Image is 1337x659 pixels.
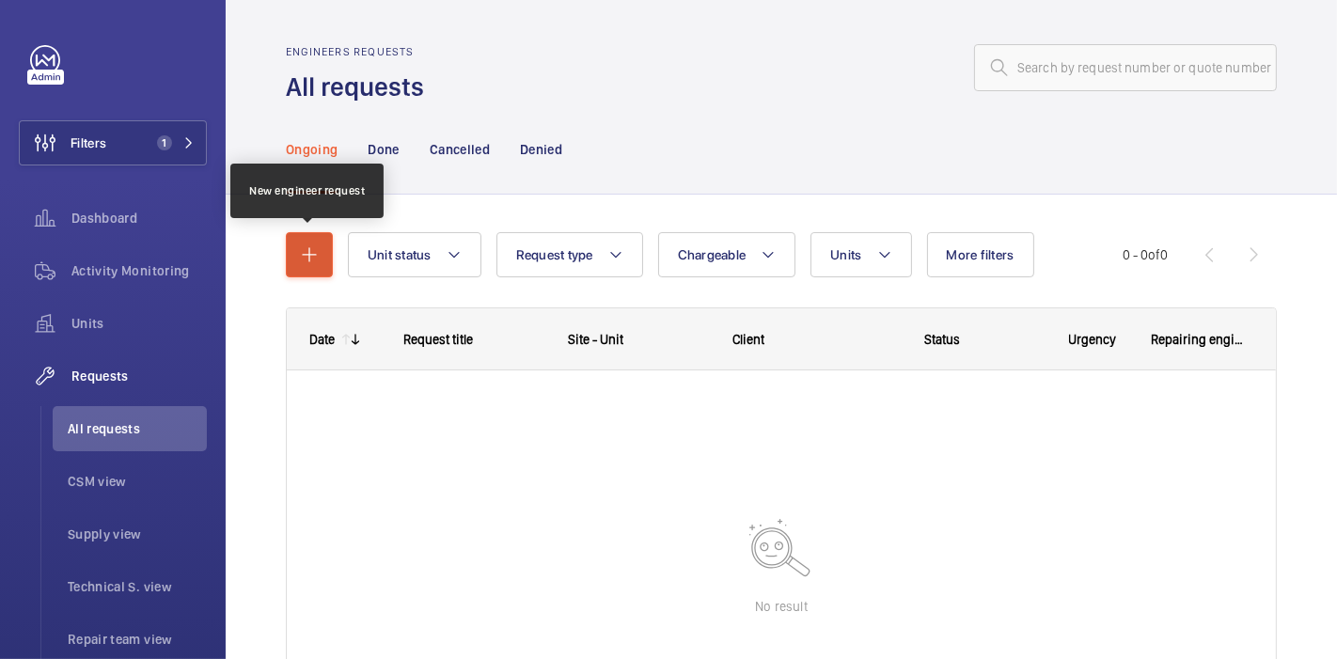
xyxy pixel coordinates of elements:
[68,419,207,438] span: All requests
[810,232,911,277] button: Units
[71,261,207,280] span: Activity Monitoring
[1151,332,1247,347] span: Repairing engineer
[157,135,172,150] span: 1
[368,247,432,262] span: Unit status
[430,140,490,159] p: Cancelled
[286,70,435,104] h1: All requests
[68,472,207,491] span: CSM view
[520,140,562,159] p: Denied
[678,247,747,262] span: Chargeable
[19,120,207,165] button: Filters1
[927,232,1034,277] button: More filters
[1069,332,1117,347] span: Urgency
[658,232,796,277] button: Chargeable
[348,232,481,277] button: Unit status
[71,367,207,385] span: Requests
[830,247,861,262] span: Units
[403,332,473,347] span: Request title
[568,332,623,347] span: Site - Unit
[1123,248,1168,261] span: 0 - 0 0
[68,630,207,649] span: Repair team view
[368,140,399,159] p: Done
[974,44,1277,91] input: Search by request number or quote number
[924,332,960,347] span: Status
[732,332,764,347] span: Client
[249,182,365,199] div: New engineer request
[286,140,338,159] p: Ongoing
[309,332,335,347] div: Date
[286,45,435,58] h2: Engineers requests
[68,525,207,543] span: Supply view
[516,247,593,262] span: Request type
[947,247,1015,262] span: More filters
[496,232,643,277] button: Request type
[1148,247,1160,262] span: of
[71,209,207,228] span: Dashboard
[68,577,207,596] span: Technical S. view
[71,314,207,333] span: Units
[71,133,106,152] span: Filters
